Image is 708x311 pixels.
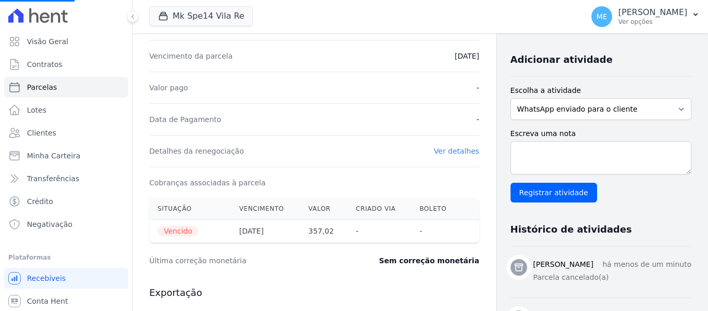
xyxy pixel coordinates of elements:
[411,220,460,243] th: -
[27,219,73,229] span: Negativação
[4,77,128,98] a: Parcelas
[4,214,128,235] a: Negativação
[455,51,479,61] dd: [DATE]
[618,18,687,26] p: Ver opções
[477,114,479,125] dd: -
[411,198,460,220] th: Boleto
[511,223,632,236] h3: Histórico de atividades
[618,7,687,18] p: [PERSON_NAME]
[477,83,479,93] dd: -
[27,128,56,138] span: Clientes
[27,196,53,207] span: Crédito
[149,51,233,61] dt: Vencimento da parcela
[379,255,479,266] dd: Sem correção monetária
[348,220,412,243] th: -
[533,272,691,283] p: Parcela cancelado(a)
[8,251,124,264] div: Plataformas
[300,220,347,243] th: 357,02
[511,85,691,96] label: Escolha a atividade
[434,147,479,155] a: Ver detalhes
[511,128,691,139] label: Escreva uma nota
[149,83,188,93] dt: Valor pago
[149,146,244,156] dt: Detalhes da renegociação
[27,105,47,115] span: Lotes
[4,191,128,212] a: Crédito
[149,6,253,26] button: Mk Spe14 Vila Re
[511,183,597,202] input: Registrar atividade
[149,198,231,220] th: Situação
[4,145,128,166] a: Minha Carteira
[4,268,128,289] a: Recebíveis
[27,296,68,306] span: Conta Hent
[597,13,607,20] span: ME
[300,198,347,220] th: Valor
[149,114,221,125] dt: Data de Pagamento
[533,259,593,270] h3: [PERSON_NAME]
[511,53,613,66] h3: Adicionar atividade
[149,178,265,188] dt: Cobranças associadas à parcela
[27,82,57,92] span: Parcelas
[583,2,708,31] button: ME [PERSON_NAME] Ver opções
[27,36,68,47] span: Visão Geral
[4,168,128,189] a: Transferências
[158,226,199,236] span: Vencido
[149,255,344,266] dt: Última correção monetária
[4,31,128,52] a: Visão Geral
[231,220,300,243] th: [DATE]
[27,59,62,70] span: Contratos
[4,123,128,143] a: Clientes
[149,287,479,299] h3: Exportação
[231,198,300,220] th: Vencimento
[27,173,79,184] span: Transferências
[602,259,691,270] p: há menos de um minuto
[4,100,128,120] a: Lotes
[27,151,80,161] span: Minha Carteira
[348,198,412,220] th: Criado via
[27,273,66,283] span: Recebíveis
[4,54,128,75] a: Contratos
